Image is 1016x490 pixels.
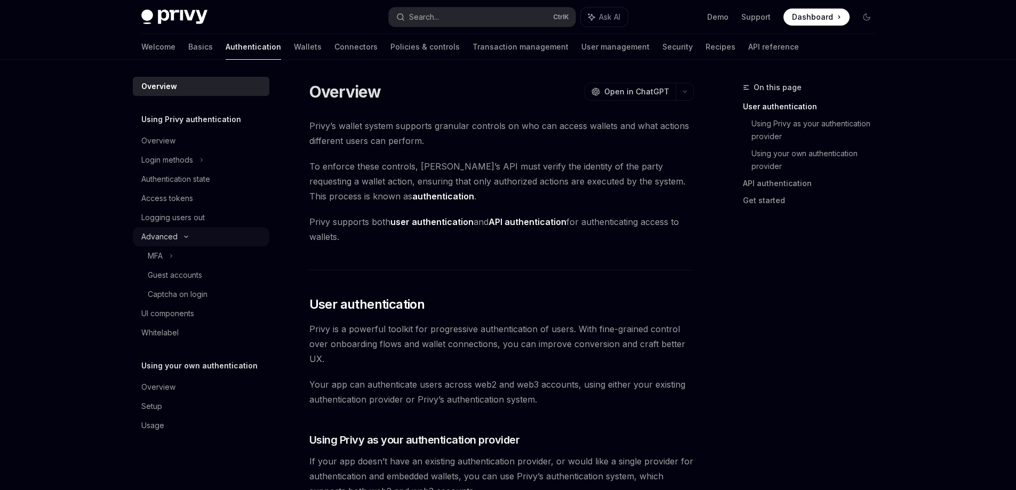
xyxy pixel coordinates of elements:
div: Overview [141,80,177,93]
span: Privy is a powerful toolkit for progressive authentication of users. With fine-grained control ov... [309,322,694,366]
a: Demo [707,12,729,22]
div: Whitelabel [141,326,179,339]
div: Setup [141,400,162,413]
button: Toggle dark mode [858,9,875,26]
strong: API authentication [489,216,566,227]
a: User management [581,34,650,60]
span: Ctrl K [553,13,569,21]
div: Guest accounts [148,269,202,282]
div: Overview [141,381,175,393]
h5: Using your own authentication [141,359,258,372]
a: Using Privy as your authentication provider [751,115,884,145]
a: UI components [133,304,269,323]
a: Guest accounts [133,266,269,285]
a: User authentication [743,98,884,115]
a: API authentication [743,175,884,192]
a: Usage [133,416,269,435]
h5: Using Privy authentication [141,113,241,126]
a: Basics [188,34,213,60]
span: User authentication [309,296,425,313]
span: Ask AI [599,12,620,22]
div: MFA [148,250,163,262]
span: Dashboard [792,12,833,22]
div: Logging users out [141,211,205,224]
a: Recipes [706,34,735,60]
a: Support [741,12,771,22]
strong: authentication [412,191,474,202]
a: Setup [133,397,269,416]
button: Search...CtrlK [389,7,575,27]
a: Transaction management [473,34,569,60]
div: Advanced [141,230,178,243]
button: Ask AI [581,7,628,27]
a: Connectors [334,34,378,60]
span: Privy supports both and for authenticating access to wallets. [309,214,694,244]
button: Open in ChatGPT [585,83,676,101]
div: Authentication state [141,173,210,186]
a: Wallets [294,34,322,60]
a: Overview [133,377,269,397]
a: Authentication state [133,170,269,189]
a: API reference [748,34,799,60]
span: Using Privy as your authentication provider [309,432,520,447]
a: Security [662,34,693,60]
div: UI components [141,307,194,320]
span: To enforce these controls, [PERSON_NAME]’s API must verify the identity of the party requesting a... [309,159,694,204]
span: Privy’s wallet system supports granular controls on who can access wallets and what actions diffe... [309,118,694,148]
div: Search... [409,11,439,23]
a: Policies & controls [390,34,460,60]
a: Authentication [226,34,281,60]
div: Login methods [141,154,193,166]
img: dark logo [141,10,207,25]
div: Access tokens [141,192,193,205]
span: Open in ChatGPT [604,86,669,97]
div: Captcha on login [148,288,207,301]
a: Captcha on login [133,285,269,304]
span: Your app can authenticate users across web2 and web3 accounts, using either your existing authent... [309,377,694,407]
a: Dashboard [783,9,850,26]
span: On this page [754,81,802,94]
a: Logging users out [133,208,269,227]
h1: Overview [309,82,381,101]
div: Overview [141,134,175,147]
a: Welcome [141,34,175,60]
a: Whitelabel [133,323,269,342]
a: Access tokens [133,189,269,208]
a: Overview [133,77,269,96]
a: Overview [133,131,269,150]
div: Usage [141,419,164,432]
a: Get started [743,192,884,209]
strong: user authentication [390,216,474,227]
a: Using your own authentication provider [751,145,884,175]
